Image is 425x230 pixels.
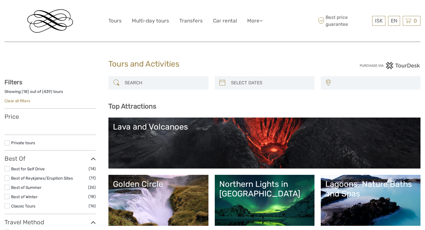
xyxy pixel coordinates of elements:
h1: Tours and Activities [108,59,317,69]
div: Lagoons, Nature Baths and Spas [325,179,416,199]
a: Car rental [213,16,237,25]
img: PurchaseViaTourDesk.png [360,62,420,69]
span: ISK [375,18,383,24]
a: Lava and Volcanoes [113,122,416,164]
div: Northern Lights in [GEOGRAPHIC_DATA] [219,179,310,199]
a: Transfers [179,16,203,25]
strong: Filters [5,79,22,86]
div: Golden Circle [113,179,204,189]
a: Northern Lights in [GEOGRAPHIC_DATA] [219,179,310,221]
a: Private tours [11,140,35,145]
span: (14) [89,165,96,172]
b: Top Attractions [108,102,156,110]
a: More [247,16,263,25]
a: Multi-day tours [132,16,169,25]
a: Best of Reykjanes/Eruption Sites [11,176,73,181]
div: Lava and Volcanoes [113,122,416,132]
img: Reykjavik Residence [27,9,73,33]
a: Lagoons, Nature Baths and Spas [325,179,416,221]
span: (26) [88,184,96,191]
a: Tours [108,16,122,25]
a: Golden Circle [113,179,204,221]
h3: Price [5,113,96,120]
label: 439 [44,89,51,94]
a: Best of Summer [11,185,41,190]
h3: Travel Method [5,219,96,226]
label: 18 [23,89,28,94]
span: (11) [89,175,96,181]
a: Classic Tours [11,204,35,208]
h3: Best Of [5,155,96,162]
a: Clear all filters [5,98,30,103]
span: (18) [88,193,96,200]
span: Best price guarantee [317,14,371,27]
div: EN [388,16,400,26]
a: Best of Winter [11,194,38,199]
input: SELECT DATES [229,78,311,88]
span: (16) [89,202,96,209]
div: Showing ( ) out of ( ) tours [5,89,96,98]
a: Best for Self Drive [11,166,45,171]
input: SEARCH [122,78,205,88]
span: 0 [413,18,418,24]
